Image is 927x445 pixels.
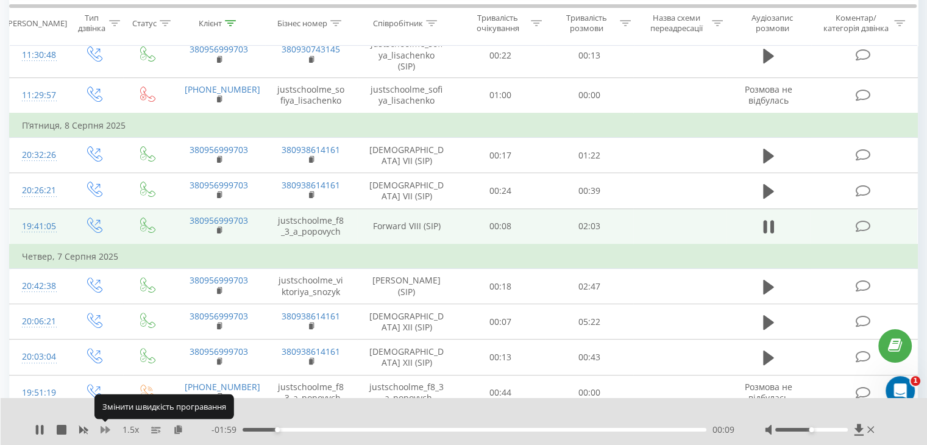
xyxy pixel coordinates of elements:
[265,208,357,244] td: justschoolme_f8_3_a_popovych
[456,208,545,244] td: 00:08
[22,84,54,107] div: 11:29:57
[645,13,709,34] div: Назва схеми переадресації
[265,269,357,304] td: justschoolme_viktoriya_snozyk
[545,33,633,78] td: 00:13
[190,274,248,286] a: 380956999703
[467,13,528,34] div: Тривалість очікування
[456,138,545,173] td: 00:17
[199,18,222,28] div: Клієнт
[456,173,545,208] td: 00:24
[556,13,617,34] div: Тривалість розмови
[10,113,918,138] td: П’ятниця, 8 Серпня 2025
[456,33,545,78] td: 00:22
[456,375,545,410] td: 00:44
[545,340,633,375] td: 00:43
[282,144,340,155] a: 380938614161
[745,381,792,404] span: Розмова не відбулась
[357,375,456,410] td: justschoolme_f8_3_a_popovych
[190,43,248,55] a: 380956999703
[357,33,456,78] td: justschoolme_sofiya_lisachenko (SIP)
[357,77,456,113] td: justschoolme_sofiya_lisachenko
[22,43,54,67] div: 11:30:48
[737,13,808,34] div: Аудіозапис розмови
[22,179,54,202] div: 20:26:21
[282,310,340,322] a: 380938614161
[357,138,456,173] td: [DEMOGRAPHIC_DATA] VII (SIP)
[357,208,456,244] td: Forward VIII (SIP)
[456,304,545,340] td: 00:07
[886,376,915,405] iframe: Intercom live chat
[456,269,545,304] td: 00:18
[545,375,633,410] td: 00:00
[22,143,54,167] div: 20:32:26
[22,310,54,333] div: 20:06:21
[357,269,456,304] td: [PERSON_NAME] (SIP)
[185,84,260,95] a: [PHONE_NUMBER]
[190,179,248,191] a: 380956999703
[456,340,545,375] td: 00:13
[809,427,814,432] div: Accessibility label
[123,424,139,436] span: 1.5 x
[10,244,918,269] td: Четвер, 7 Серпня 2025
[275,427,280,432] div: Accessibility label
[211,424,243,436] span: - 01:59
[22,345,54,369] div: 20:03:04
[820,13,891,34] div: Коментар/категорія дзвінка
[132,18,157,28] div: Статус
[545,77,633,113] td: 00:00
[277,18,327,28] div: Бізнес номер
[545,173,633,208] td: 00:39
[185,381,260,393] a: [PHONE_NUMBER]
[357,304,456,340] td: [DEMOGRAPHIC_DATA] XII (SIP)
[282,179,340,191] a: 380938614161
[545,138,633,173] td: 01:22
[5,18,67,28] div: [PERSON_NAME]
[190,310,248,322] a: 380956999703
[282,346,340,357] a: 380938614161
[456,77,545,113] td: 01:00
[712,424,734,436] span: 00:09
[357,173,456,208] td: [DEMOGRAPHIC_DATA] VII (SIP)
[911,376,920,386] span: 1
[357,340,456,375] td: [DEMOGRAPHIC_DATA] XII (SIP)
[545,304,633,340] td: 05:22
[745,84,792,106] span: Розмова не відбулась
[373,18,423,28] div: Співробітник
[22,381,54,405] div: 19:51:19
[190,346,248,357] a: 380956999703
[265,77,357,113] td: justschoolme_sofiya_lisachenko
[545,269,633,304] td: 02:47
[190,215,248,226] a: 380956999703
[265,375,357,410] td: justschoolme_f8_3_a_popovych
[22,215,54,238] div: 19:41:05
[77,13,105,34] div: Тип дзвінка
[190,144,248,155] a: 380956999703
[22,274,54,298] div: 20:42:38
[94,394,234,419] div: Змінити швидкість програвання
[545,208,633,244] td: 02:03
[282,43,340,55] a: 380930743145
